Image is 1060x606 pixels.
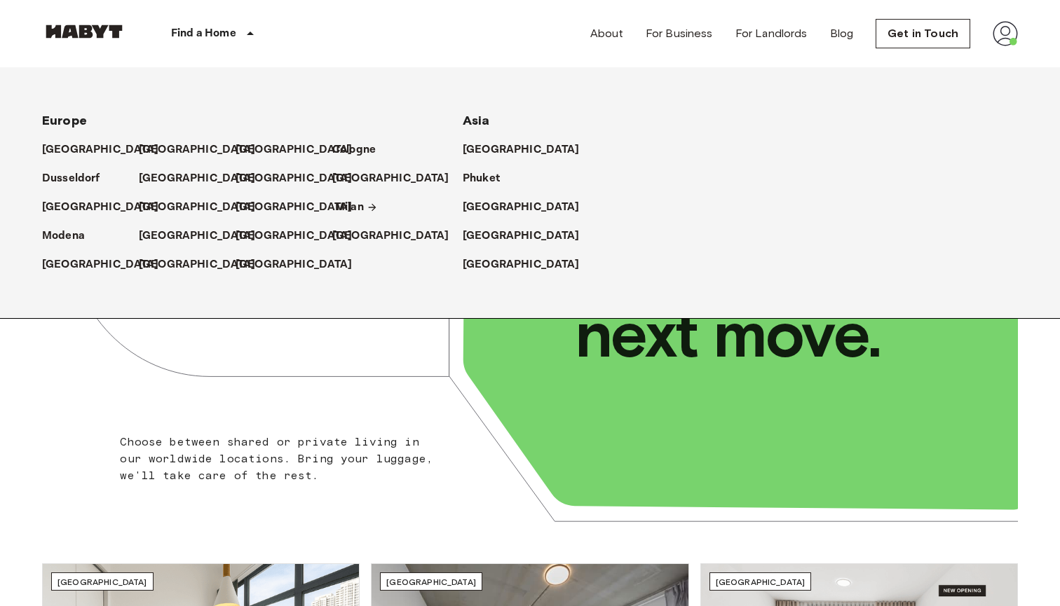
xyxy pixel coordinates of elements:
p: [GEOGRAPHIC_DATA] [463,199,580,216]
p: Modena [42,228,85,245]
a: [GEOGRAPHIC_DATA] [236,228,367,245]
p: [GEOGRAPHIC_DATA] [463,228,580,245]
p: [GEOGRAPHIC_DATA] [236,170,353,187]
a: [GEOGRAPHIC_DATA] [42,256,173,273]
p: Cologne [332,142,376,158]
p: [GEOGRAPHIC_DATA] [42,256,159,273]
p: [GEOGRAPHIC_DATA] [236,228,353,245]
a: [GEOGRAPHIC_DATA] [139,142,270,158]
a: [GEOGRAPHIC_DATA] [463,199,594,216]
span: Europe [42,113,87,128]
p: [GEOGRAPHIC_DATA] [332,170,449,187]
a: [GEOGRAPHIC_DATA] [42,142,173,158]
a: [GEOGRAPHIC_DATA] [236,170,367,187]
span: Asia [463,113,490,128]
a: [GEOGRAPHIC_DATA] [236,142,367,158]
a: For Landlords [735,25,808,42]
p: [GEOGRAPHIC_DATA] [139,228,256,245]
a: [GEOGRAPHIC_DATA] [463,142,594,158]
p: [GEOGRAPHIC_DATA] [42,142,159,158]
p: [GEOGRAPHIC_DATA] [463,256,580,273]
p: [GEOGRAPHIC_DATA] [139,256,256,273]
span: [GEOGRAPHIC_DATA] [386,577,476,587]
p: Phuket [463,170,500,187]
a: [GEOGRAPHIC_DATA] [236,199,367,216]
a: Modena [42,228,99,245]
a: Blog [830,25,854,42]
a: [GEOGRAPHIC_DATA] [139,256,270,273]
p: Choose between shared or private living in our worldwide locations. Bring your luggage, we'll tak... [120,434,442,484]
a: Dusseldorf [42,170,114,187]
img: Habyt [42,25,126,39]
a: [GEOGRAPHIC_DATA] [463,256,594,273]
a: [GEOGRAPHIC_DATA] [236,256,367,273]
a: [GEOGRAPHIC_DATA] [139,228,270,245]
p: [GEOGRAPHIC_DATA] [236,256,353,273]
p: [GEOGRAPHIC_DATA] [42,199,159,216]
p: [GEOGRAPHIC_DATA] [332,228,449,245]
img: avatar [993,21,1018,46]
a: [GEOGRAPHIC_DATA] [332,170,463,187]
p: [GEOGRAPHIC_DATA] [139,199,256,216]
p: [GEOGRAPHIC_DATA] [139,170,256,187]
a: [GEOGRAPHIC_DATA] [42,199,173,216]
p: Find a Home [171,25,236,42]
p: Dusseldorf [42,170,100,187]
a: [GEOGRAPHIC_DATA] [463,228,594,245]
a: About [590,25,623,42]
a: For Business [646,25,713,42]
a: [GEOGRAPHIC_DATA] [332,228,463,245]
p: [GEOGRAPHIC_DATA] [236,142,353,158]
a: [GEOGRAPHIC_DATA] [139,199,270,216]
a: Cologne [332,142,390,158]
p: Milan [335,199,364,216]
p: [GEOGRAPHIC_DATA] [463,142,580,158]
span: [GEOGRAPHIC_DATA] [57,577,147,587]
p: [GEOGRAPHIC_DATA] [236,199,353,216]
span: [GEOGRAPHIC_DATA] [716,577,806,587]
a: Milan [335,199,378,216]
p: [GEOGRAPHIC_DATA] [139,142,256,158]
a: Get in Touch [876,19,970,48]
a: Phuket [463,170,514,187]
a: [GEOGRAPHIC_DATA] [139,170,270,187]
